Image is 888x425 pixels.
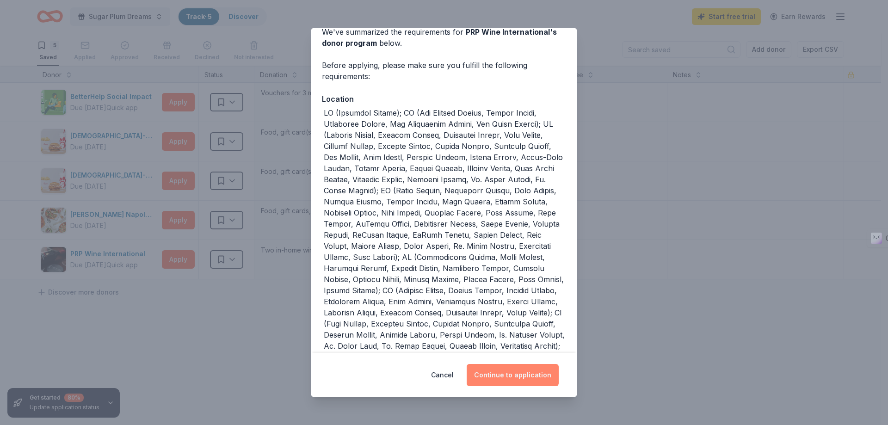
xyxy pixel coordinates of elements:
button: Continue to application [467,364,559,386]
div: Before applying, please make sure you fulfill the following requirements: [322,60,566,82]
div: Location [322,93,566,105]
div: We've summarized the requirements for below. [322,26,566,49]
button: Cancel [431,364,454,386]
